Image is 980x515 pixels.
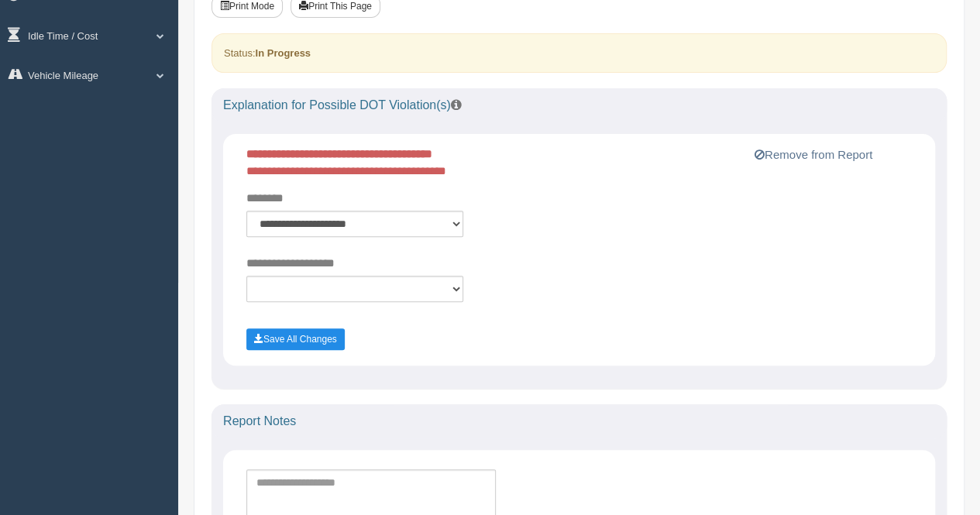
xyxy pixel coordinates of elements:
[211,33,947,73] div: Status:
[211,88,947,122] div: Explanation for Possible DOT Violation(s)
[246,328,345,350] button: Save
[211,404,947,438] div: Report Notes
[750,146,877,164] button: Remove from Report
[255,47,311,59] strong: In Progress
